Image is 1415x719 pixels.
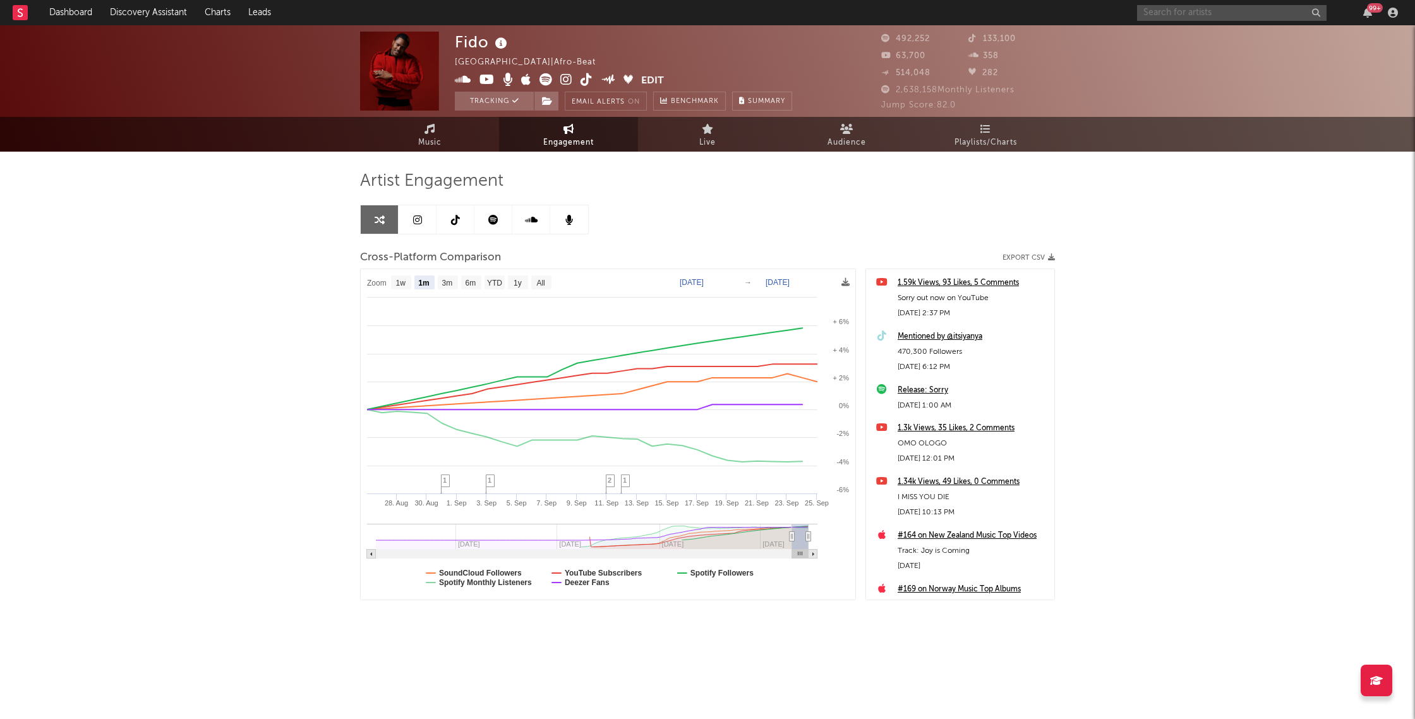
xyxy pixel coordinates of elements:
input: Search for artists [1137,5,1327,21]
span: Engagement [543,135,594,150]
span: 1 [443,476,447,484]
span: Jump Score: 82.0 [881,101,956,109]
text: -4% [836,458,849,466]
a: Live [638,117,777,152]
a: #164 on New Zealand Music Top Videos [898,528,1048,543]
span: Cross-Platform Comparison [360,250,501,265]
span: Audience [828,135,866,150]
a: Playlists/Charts [916,117,1055,152]
text: 1y [514,279,522,287]
span: Benchmark [671,94,719,109]
span: 2,638,158 Monthly Listeners [881,86,1015,94]
span: Live [699,135,716,150]
text: 15. Sep [654,499,678,507]
span: 2 [608,476,611,484]
a: #169 on Norway Music Top Albums [898,582,1048,597]
text: 3m [442,279,453,287]
text: 7. Sep [536,499,557,507]
text: -6% [836,486,849,493]
button: Edit [641,73,664,89]
text: 5. Sep [507,499,527,507]
text: 6m [466,279,476,287]
text: Spotify Monthly Listeners [439,578,532,587]
div: [DATE] [898,559,1048,574]
span: Music [418,135,442,150]
div: [DATE] 6:12 PM [898,359,1048,375]
text: [DATE] [766,278,790,287]
text: YouTube Subscribers [565,569,642,577]
text: 0% [839,402,849,409]
text: + 6% [833,318,850,325]
text: 9. Sep [567,499,587,507]
a: Music [360,117,499,152]
span: 492,252 [881,35,930,43]
span: 1 [623,476,627,484]
button: Tracking [455,92,534,111]
div: Track: Joy is Coming [898,543,1048,559]
div: I MISS YOU DIE [898,490,1048,505]
div: [GEOGRAPHIC_DATA] | Afro-Beat [455,55,610,70]
text: + 4% [833,346,850,354]
div: 470,300 Followers [898,344,1048,359]
div: [DATE] 1:00 AM [898,398,1048,413]
div: [DATE] 2:37 PM [898,306,1048,321]
div: Fido [455,32,510,52]
span: 1 [488,476,491,484]
text: SoundCloud Followers [439,569,522,577]
span: Summary [748,98,785,105]
button: 99+ [1363,8,1372,18]
text: 23. Sep [775,499,799,507]
text: -2% [836,430,849,437]
button: Export CSV [1003,254,1055,262]
a: Mentioned by @itsiyanya [898,329,1048,344]
text: 13. Sep [625,499,649,507]
span: Artist Engagement [360,174,503,189]
text: + 2% [833,374,850,382]
div: Sorry out now on YouTube [898,291,1048,306]
div: 99 + [1367,3,1383,13]
text: 21. Sep [745,499,769,507]
span: Playlists/Charts [954,135,1017,150]
text: [DATE] [680,278,704,287]
text: Zoom [367,279,387,287]
text: 28. Aug [385,499,408,507]
text: 3. Sep [476,499,497,507]
text: 1m [418,279,429,287]
span: 358 [968,52,999,60]
a: 1.59k Views, 93 Likes, 5 Comments [898,275,1048,291]
text: 25. Sep [805,499,829,507]
span: 514,048 [881,69,930,77]
text: 19. Sep [714,499,738,507]
a: Engagement [499,117,638,152]
a: Release: Sorry [898,383,1048,398]
div: OMO OLOGO [898,436,1048,451]
span: 282 [968,69,998,77]
text: 30. Aug [414,499,438,507]
text: 17. Sep [685,499,709,507]
div: [DATE] 10:13 PM [898,505,1048,520]
text: Deezer Fans [565,578,610,587]
text: 1. Sep [447,499,467,507]
div: [DATE] 12:01 PM [898,451,1048,466]
em: On [628,99,640,106]
text: 1w [396,279,406,287]
text: → [744,278,752,287]
a: 1.34k Views, 49 Likes, 0 Comments [898,474,1048,490]
a: Audience [777,117,916,152]
div: Track: Olayemi [898,597,1048,612]
text: 11. Sep [594,499,618,507]
span: 63,700 [881,52,925,60]
text: Spotify Followers [690,569,754,577]
text: YTD [487,279,502,287]
button: Summary [732,92,792,111]
a: 1.3k Views, 35 Likes, 2 Comments [898,421,1048,436]
button: Email AlertsOn [565,92,647,111]
span: 133,100 [968,35,1016,43]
